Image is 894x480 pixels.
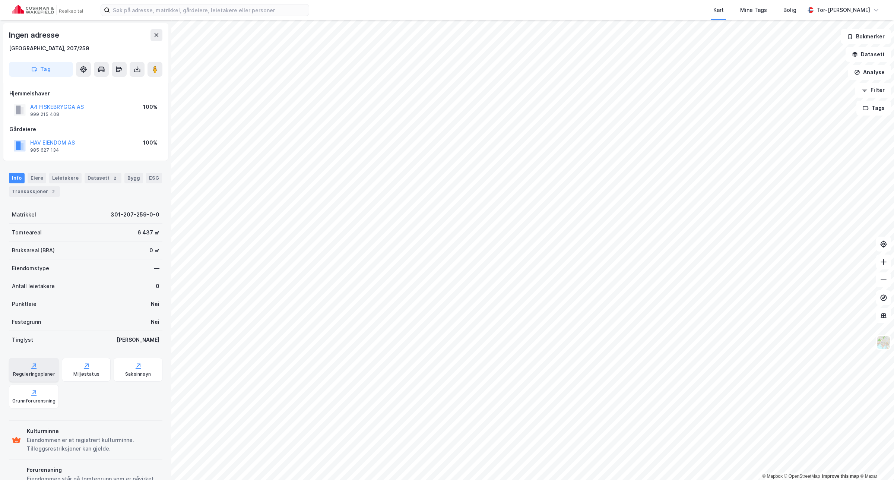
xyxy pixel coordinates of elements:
[12,228,42,237] div: Tomteareal
[143,102,158,111] div: 100%
[13,371,55,377] div: Reguleringsplaner
[137,228,159,237] div: 6 437 ㎡
[856,101,891,116] button: Tags
[73,371,99,377] div: Miljøstatus
[12,282,55,291] div: Antall leietakere
[841,29,891,44] button: Bokmerker
[12,210,36,219] div: Matrikkel
[846,47,891,62] button: Datasett
[822,474,859,479] a: Improve this map
[154,264,159,273] div: —
[85,173,121,183] div: Datasett
[30,147,59,153] div: 985 627 134
[713,6,724,15] div: Kart
[146,173,162,183] div: ESG
[28,173,46,183] div: Eiere
[9,173,25,183] div: Info
[848,65,891,80] button: Analyse
[9,29,60,41] div: Ingen adresse
[857,444,894,480] div: Kontrollprogram for chat
[9,186,60,197] div: Transaksjoner
[125,371,151,377] div: Saksinnsyn
[783,6,796,15] div: Bolig
[50,188,57,195] div: 2
[9,44,89,53] div: [GEOGRAPHIC_DATA], 207/259
[143,138,158,147] div: 100%
[27,436,159,454] div: Eiendommen er et registrert kulturminne. Tilleggsrestriksjoner kan gjelde.
[9,62,73,77] button: Tag
[111,174,118,182] div: 2
[740,6,767,15] div: Mine Tags
[149,246,159,255] div: 0 ㎡
[9,125,162,134] div: Gårdeiere
[30,111,59,117] div: 999 215 408
[151,318,159,326] div: Nei
[156,282,159,291] div: 0
[9,89,162,98] div: Hjemmelshaver
[151,300,159,309] div: Nei
[27,465,159,474] div: Forurensning
[12,335,33,344] div: Tinglyst
[110,4,309,16] input: Søk på adresse, matrikkel, gårdeiere, leietakere eller personer
[12,398,56,404] div: Grunnforurensning
[857,444,894,480] iframe: Chat Widget
[784,474,820,479] a: OpenStreetMap
[111,210,159,219] div: 301-207-259-0-0
[117,335,159,344] div: [PERSON_NAME]
[49,173,82,183] div: Leietakere
[855,83,891,98] button: Filter
[12,318,41,326] div: Festegrunn
[762,474,783,479] a: Mapbox
[876,335,891,350] img: Z
[12,264,49,273] div: Eiendomstype
[124,173,143,183] div: Bygg
[12,246,55,255] div: Bruksareal (BRA)
[27,427,159,436] div: Kulturminne
[12,300,37,309] div: Punktleie
[817,6,870,15] div: Tor-[PERSON_NAME]
[12,5,83,15] img: cushman-wakefield-realkapital-logo.202ea83816669bd177139c58696a8fa1.svg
